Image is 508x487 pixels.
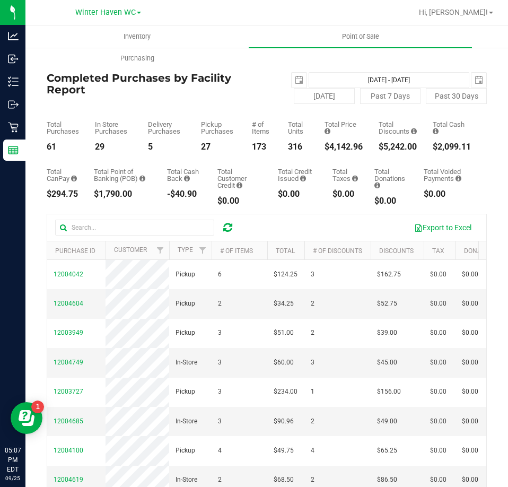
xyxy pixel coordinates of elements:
[176,446,195,456] span: Pickup
[11,402,42,434] iframe: Resource center
[54,447,83,454] span: 12004100
[218,446,222,456] span: 4
[95,121,132,135] div: In Store Purchases
[25,25,249,48] a: Inventory
[377,358,397,368] span: $45.00
[311,475,314,485] span: 2
[274,475,294,485] span: $68.50
[218,475,222,485] span: 2
[249,25,472,48] a: Point of Sale
[139,175,145,182] i: Sum of the successful, non-voided point-of-banking payment transactions, both via payment termina...
[176,387,195,397] span: Pickup
[430,328,446,338] span: $0.00
[424,168,471,182] div: Total Voided Payments
[237,182,242,189] i: Sum of the successful, non-voided payments using account credit for all purchases in the date range.
[360,88,421,104] button: Past 7 Days
[311,387,314,397] span: 1
[47,168,78,182] div: Total CanPay
[274,299,294,309] span: $34.25
[424,190,471,198] div: $0.00
[325,128,330,135] i: Sum of the total prices of all purchases in the date range.
[274,269,297,280] span: $124.25
[456,175,461,182] i: Sum of all voided payment transaction amounts, excluding tips and transaction fees, for all purch...
[379,121,417,135] div: Total Discounts
[300,175,306,182] i: Sum of all account credit issued for all refunds from returned purchases in the date range.
[328,32,393,41] span: Point of Sale
[47,121,79,135] div: Total Purchases
[54,300,83,307] span: 12004604
[218,416,222,427] span: 3
[54,388,83,395] span: 12003727
[374,168,408,189] div: Total Donations
[288,143,309,151] div: 316
[377,299,397,309] span: $52.75
[184,175,190,182] i: Sum of the cash-back amounts from rounded-up electronic payments for all purchases in the date ra...
[374,182,380,189] i: Sum of all round-up-to-next-dollar total price adjustments for all purchases in the date range.
[430,387,446,397] span: $0.00
[432,247,444,255] a: Tax
[419,8,488,16] span: Hi, [PERSON_NAME]!
[201,121,236,135] div: Pickup Purchases
[54,476,83,483] span: 12004619
[176,358,197,368] span: In-Store
[54,329,83,336] span: 12003949
[311,446,314,456] span: 4
[311,299,314,309] span: 2
[332,190,358,198] div: $0.00
[311,328,314,338] span: 2
[278,190,317,198] div: $0.00
[379,143,417,151] div: $5,242.00
[374,197,408,205] div: $0.00
[176,416,197,427] span: In-Store
[294,88,355,104] button: [DATE]
[8,99,19,110] inline-svg: Outbound
[462,475,478,485] span: $0.00
[462,269,478,280] span: $0.00
[311,416,314,427] span: 2
[379,247,414,255] a: Discounts
[426,88,487,104] button: Past 30 Days
[430,358,446,368] span: $0.00
[54,359,83,366] span: 12004749
[462,446,478,456] span: $0.00
[55,247,95,255] a: Purchase ID
[430,416,446,427] span: $0.00
[152,241,169,259] a: Filter
[430,446,446,456] span: $0.00
[274,416,294,427] span: $90.96
[462,416,478,427] span: $0.00
[8,122,19,133] inline-svg: Retail
[430,475,446,485] span: $0.00
[218,269,222,280] span: 6
[148,121,185,135] div: Delivery Purchases
[276,247,295,255] a: Total
[5,446,21,474] p: 05:07 PM EDT
[311,269,314,280] span: 3
[430,269,446,280] span: $0.00
[332,168,358,182] div: Total Taxes
[377,446,397,456] span: $65.25
[377,416,397,427] span: $49.00
[5,474,21,482] p: 09/25
[377,475,397,485] span: $86.50
[471,73,486,88] span: select
[94,190,151,198] div: $1,790.00
[274,328,294,338] span: $51.00
[288,121,309,135] div: Total Units
[217,168,262,189] div: Total Customer Credit
[377,387,401,397] span: $156.00
[25,47,249,69] a: Purchasing
[54,418,83,425] span: 12004685
[377,328,397,338] span: $39.00
[462,299,478,309] span: $0.00
[178,246,193,254] a: Type
[274,358,294,368] span: $60.00
[54,271,83,278] span: 12004042
[8,145,19,155] inline-svg: Reports
[377,269,401,280] span: $162.75
[325,121,363,135] div: Total Price
[114,246,147,254] a: Customer
[167,168,202,182] div: Total Cash Back
[148,143,185,151] div: 5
